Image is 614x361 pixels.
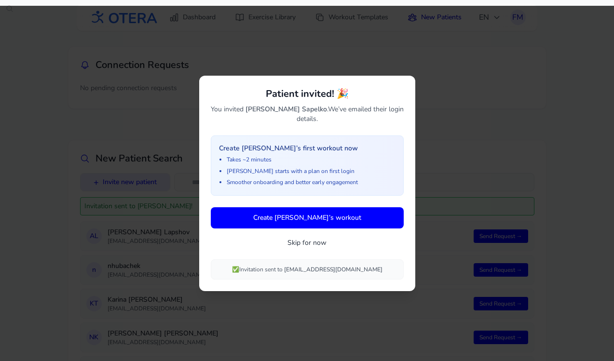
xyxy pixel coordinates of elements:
[284,266,382,273] span: [EMAIL_ADDRESS][DOMAIN_NAME]
[211,87,404,101] h2: Patient invited! 🎉
[217,266,397,273] p: ✅ Invitation sent to
[211,207,404,228] button: Create [PERSON_NAME]’s workout
[246,105,327,114] span: [PERSON_NAME] Sapelko
[227,167,396,176] li: [PERSON_NAME] starts with a plan on first login
[227,155,396,165] li: Takes ~2 minutes
[219,144,396,153] h3: Create [PERSON_NAME]’s first workout now
[227,178,396,187] li: Smoother onboarding and better early engagement
[211,234,404,252] button: Skip for now
[211,105,404,124] p: You invited . We’ve emailed their login details.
